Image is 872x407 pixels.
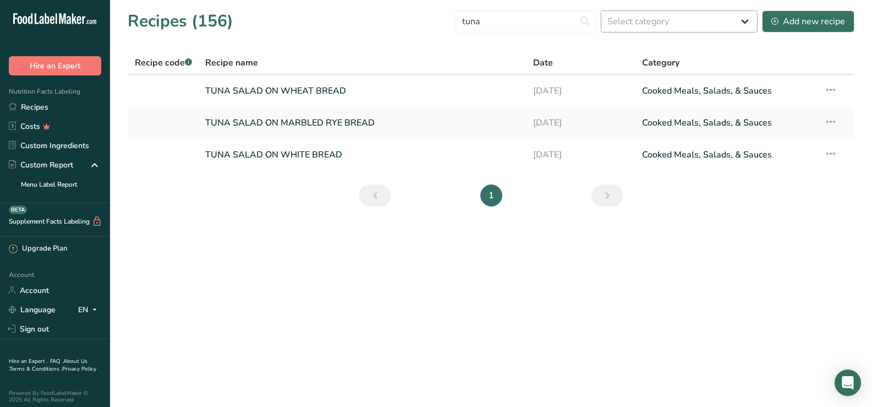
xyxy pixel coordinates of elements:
[835,370,861,396] div: Open Intercom Messenger
[762,10,854,32] button: Add new recipe
[642,79,811,102] a: Cooked Meals, Salads, & Sauces
[9,390,101,403] div: Powered By FoodLabelMaker © 2025 All Rights Reserved
[9,243,67,254] div: Upgrade Plan
[533,56,553,69] span: Date
[642,111,811,134] a: Cooked Meals, Salads, & Sauces
[9,205,27,214] div: BETA
[205,79,519,102] a: TUNA SALAD ON WHEAT BREAD
[9,56,101,75] button: Hire an Expert
[135,57,192,69] span: Recipe code
[533,111,629,134] a: [DATE]
[128,9,233,34] h1: Recipes (156)
[456,10,596,32] input: Search for recipe
[205,111,519,134] a: TUNA SALAD ON MARBLED RYE BREAD
[533,79,629,102] a: [DATE]
[9,357,48,365] a: Hire an Expert .
[50,357,63,365] a: FAQ .
[359,184,391,207] a: Previous page
[642,143,811,166] a: Cooked Meals, Salads, & Sauces
[9,300,56,319] a: Language
[62,365,96,373] a: Privacy Policy
[205,143,519,166] a: TUNA SALAD ON WHITE BREAD
[205,56,258,69] span: Recipe name
[9,159,73,171] div: Custom Report
[771,15,845,28] div: Add new recipe
[533,143,629,166] a: [DATE]
[9,357,87,373] a: About Us .
[642,56,679,69] span: Category
[591,184,623,207] a: Next page
[78,303,101,316] div: EN
[9,365,62,373] a: Terms & Conditions .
